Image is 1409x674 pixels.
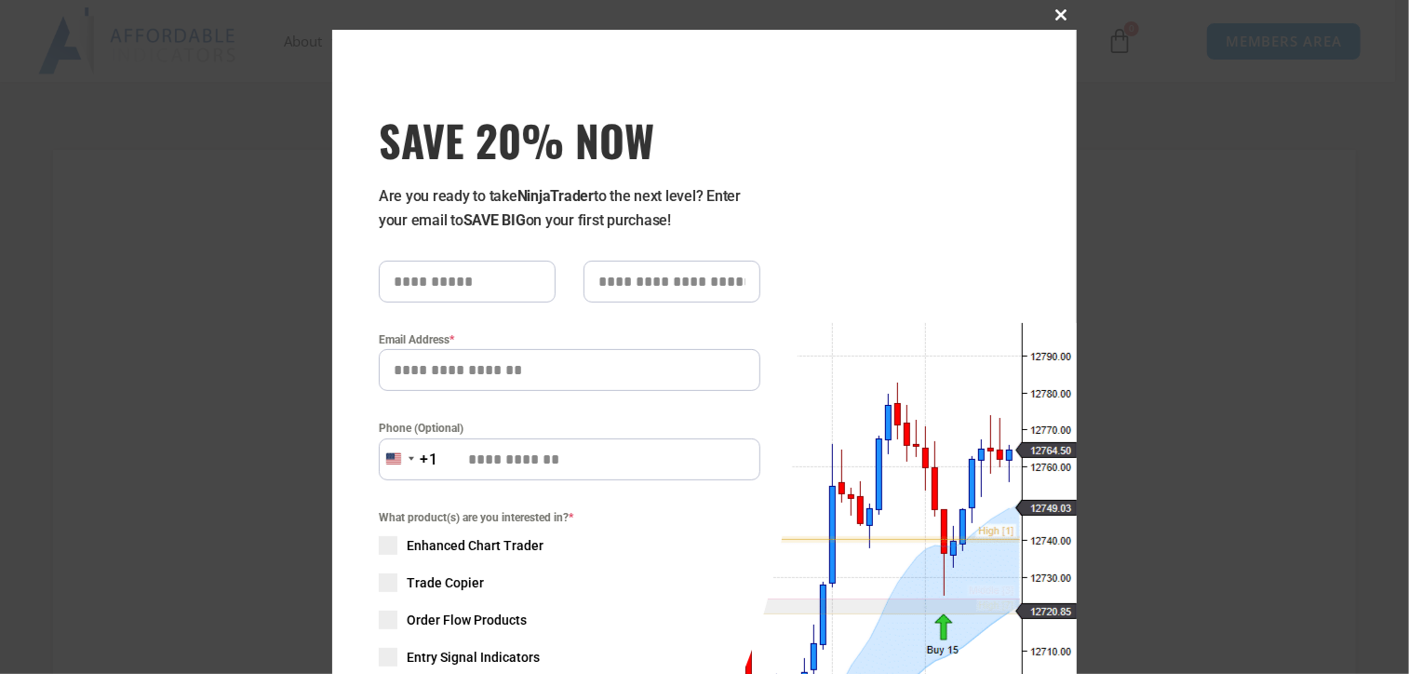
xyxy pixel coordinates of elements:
span: Enhanced Chart Trader [407,536,543,555]
span: Trade Copier [407,573,484,592]
label: Phone (Optional) [379,419,760,438]
label: Enhanced Chart Trader [379,536,760,555]
span: Order Flow Products [407,611,527,629]
label: Order Flow Products [379,611,760,629]
span: Entry Signal Indicators [407,648,540,667]
label: Entry Signal Indicators [379,648,760,667]
label: Email Address [379,330,760,349]
span: What product(s) are you interested in? [379,508,760,527]
strong: SAVE BIG [463,211,526,229]
strong: NinjaTrader [517,187,594,205]
label: Trade Copier [379,573,760,592]
h3: SAVE 20% NOW [379,114,760,166]
div: +1 [420,448,438,472]
button: Selected country [379,438,438,480]
p: Are you ready to take to the next level? Enter your email to on your first purchase! [379,184,760,233]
